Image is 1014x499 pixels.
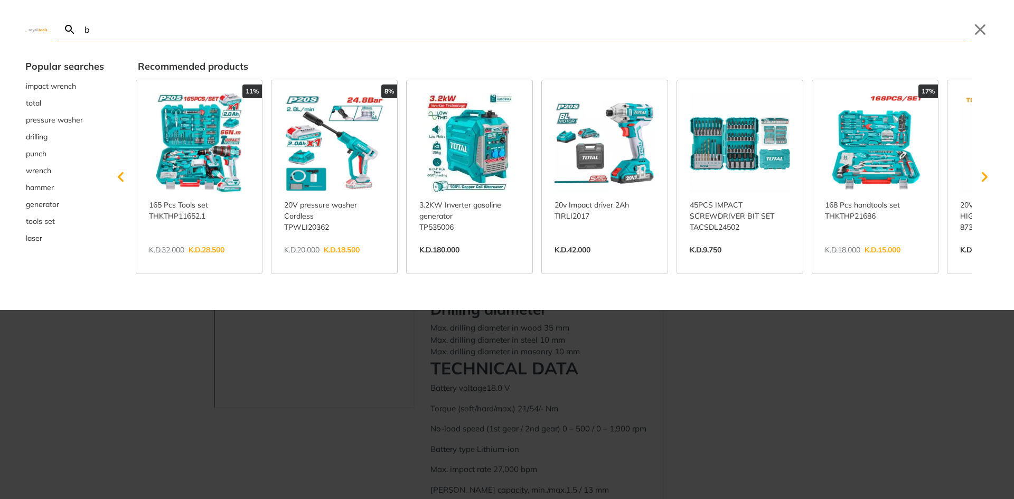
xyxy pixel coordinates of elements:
[25,128,104,145] div: Suggestion: drilling
[25,128,104,145] button: Select suggestion: drilling
[381,84,397,98] div: 8%
[25,213,104,230] div: Suggestion: tools set
[63,23,76,36] svg: Search
[25,95,104,111] div: Suggestion: total
[25,145,104,162] button: Select suggestion: punch
[82,17,965,42] input: Search…
[26,199,59,210] span: generator
[25,179,104,196] div: Suggestion: hammer
[918,84,938,98] div: 17%
[25,111,104,128] div: Suggestion: pressure washer
[26,148,46,159] span: punch
[974,166,995,187] svg: Scroll right
[26,182,54,193] span: hammer
[25,162,104,179] button: Select suggestion: wrench
[25,27,51,32] img: Close
[25,145,104,162] div: Suggestion: punch
[25,196,104,213] button: Select suggestion: generator
[26,115,83,126] span: pressure washer
[26,165,51,176] span: wrench
[25,95,104,111] button: Select suggestion: total
[25,179,104,196] button: Select suggestion: hammer
[26,131,48,143] span: drilling
[26,98,41,109] span: total
[25,196,104,213] div: Suggestion: generator
[25,230,104,247] button: Select suggestion: laser
[972,21,989,38] button: Close
[26,216,55,227] span: tools set
[25,59,104,73] div: Popular searches
[25,230,104,247] div: Suggestion: laser
[138,59,989,73] div: Recommended products
[26,233,42,244] span: laser
[25,213,104,230] button: Select suggestion: tools set
[25,78,104,95] div: Suggestion: impact wrench
[26,81,76,92] span: impact wrench
[25,111,104,128] button: Select suggestion: pressure washer
[242,84,262,98] div: 11%
[25,162,104,179] div: Suggestion: wrench
[25,78,104,95] button: Select suggestion: impact wrench
[110,166,132,187] svg: Scroll left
